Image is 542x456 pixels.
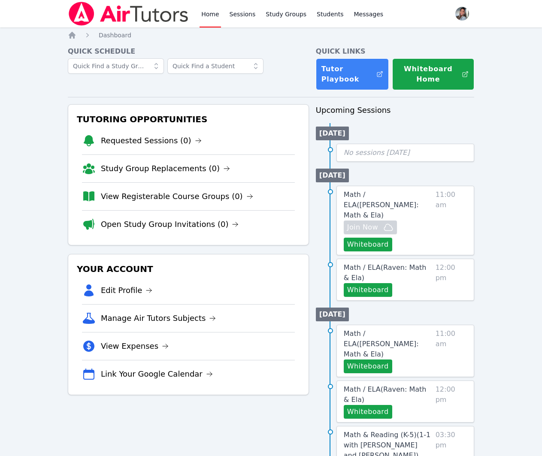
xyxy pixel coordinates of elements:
[344,329,432,359] a: Math / ELA([PERSON_NAME]: Math & Ela)
[344,238,392,251] button: Whiteboard
[436,384,467,419] span: 12:00 pm
[344,385,427,404] span: Math / ELA ( Raven: Math & Ela )
[436,329,467,373] span: 11:00 am
[344,220,397,234] button: Join Now
[347,222,378,233] span: Join Now
[316,127,349,140] li: [DATE]
[344,359,392,373] button: Whiteboard
[101,135,202,147] a: Requested Sessions (0)
[75,261,302,277] h3: Your Account
[344,263,427,282] span: Math / ELA ( Raven: Math & Ela )
[101,340,169,352] a: View Expenses
[101,284,153,296] a: Edit Profile
[101,312,216,324] a: Manage Air Tutors Subjects
[167,58,263,74] input: Quick Find a Student
[316,46,474,57] h4: Quick Links
[344,283,392,297] button: Whiteboard
[68,58,164,74] input: Quick Find a Study Group
[344,384,432,405] a: Math / ELA(Raven: Math & Ela)
[68,31,474,39] nav: Breadcrumb
[436,263,467,297] span: 12:00 pm
[75,112,302,127] h3: Tutoring Opportunities
[344,405,392,419] button: Whiteboard
[101,218,239,230] a: Open Study Group Invitations (0)
[316,104,474,116] h3: Upcoming Sessions
[99,32,131,39] span: Dashboard
[101,190,253,202] a: View Registerable Course Groups (0)
[344,148,410,157] span: No sessions [DATE]
[316,169,349,182] li: [DATE]
[101,368,213,380] a: Link Your Google Calendar
[344,329,419,358] span: Math / ELA ( [PERSON_NAME]: Math & Ela )
[68,2,189,26] img: Air Tutors
[68,46,309,57] h4: Quick Schedule
[392,58,474,90] button: Whiteboard Home
[99,31,131,39] a: Dashboard
[316,308,349,321] li: [DATE]
[436,190,467,251] span: 11:00 am
[354,10,384,18] span: Messages
[101,163,230,175] a: Study Group Replacements (0)
[316,58,389,90] a: Tutor Playbook
[344,190,419,219] span: Math / ELA ( [PERSON_NAME]: Math & Ela )
[344,190,432,220] a: Math / ELA([PERSON_NAME]: Math & Ela)
[344,263,432,283] a: Math / ELA(Raven: Math & Ela)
